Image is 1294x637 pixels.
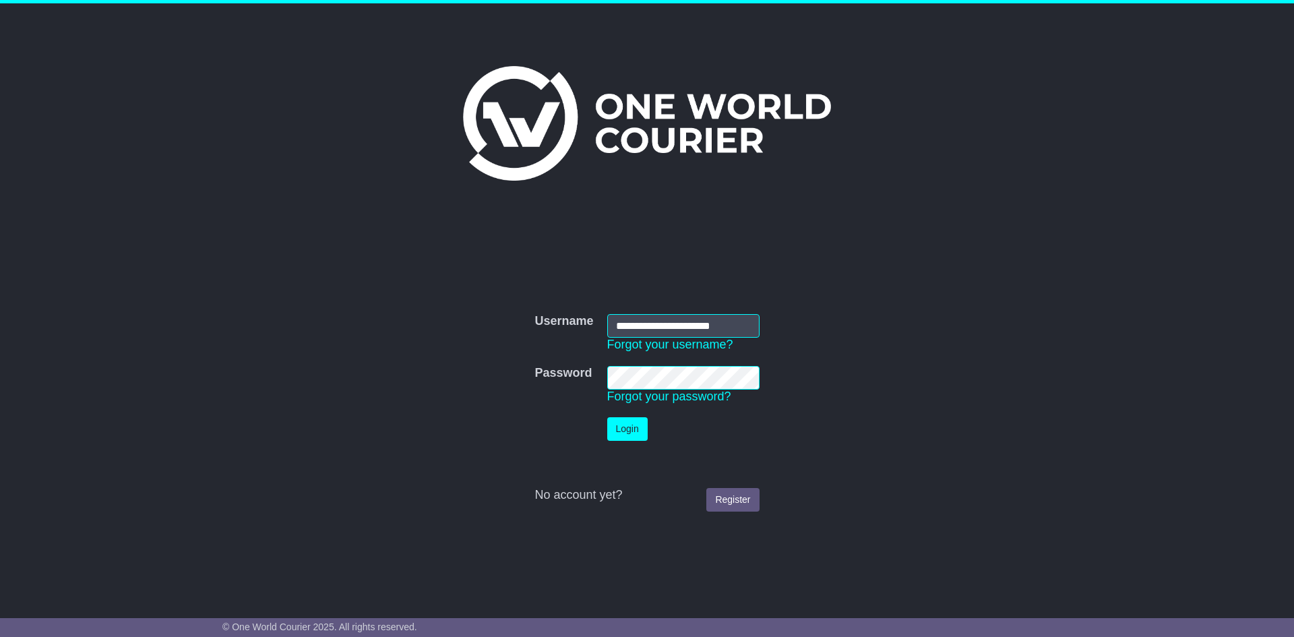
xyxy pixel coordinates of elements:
a: Forgot your password? [607,390,731,403]
a: Register [706,488,759,512]
span: © One World Courier 2025. All rights reserved. [222,621,417,632]
img: One World [463,66,831,181]
a: Forgot your username? [607,338,733,351]
label: Password [534,366,592,381]
label: Username [534,314,593,329]
button: Login [607,417,648,441]
div: No account yet? [534,488,759,503]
